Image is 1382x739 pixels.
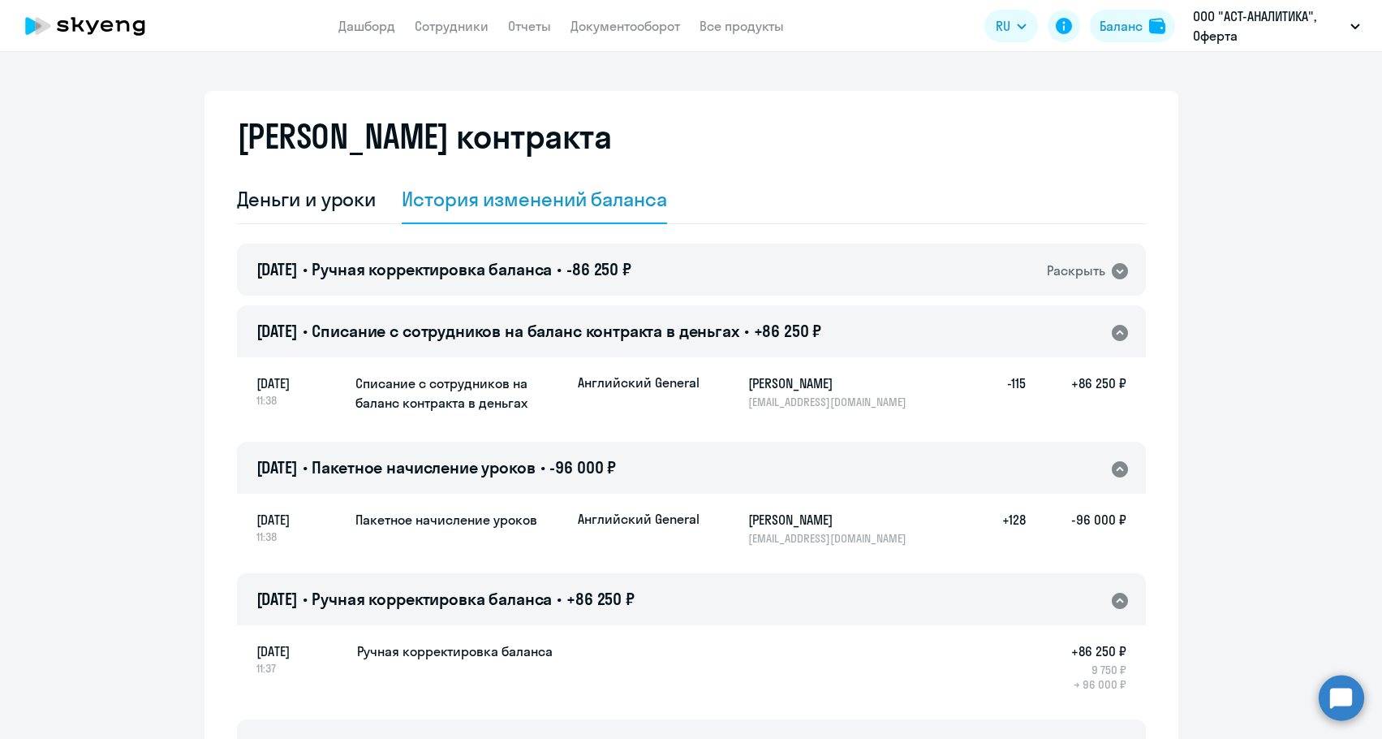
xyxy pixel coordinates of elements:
[312,259,552,279] span: Ручная корректировка баланса
[566,589,635,609] span: +86 250 ₽
[578,510,700,528] p: Английский General
[256,259,298,279] span: [DATE]
[256,374,342,393] span: [DATE]
[549,457,616,478] span: -96 000 ₽
[256,642,344,661] span: [DATE]
[557,589,562,609] span: •
[312,589,552,609] span: Ручная корректировка баланса
[984,10,1038,42] button: RU
[1090,10,1175,42] button: Балансbalance
[566,259,631,279] span: -86 250 ₽
[748,531,915,546] p: [EMAIL_ADDRESS][DOMAIN_NAME]
[256,529,342,544] span: 11:38
[540,457,545,478] span: •
[570,18,680,34] a: Документооборот
[402,186,667,212] div: История изменений баланса
[1047,261,1105,281] div: Раскрыть
[974,510,1026,546] h5: +128
[748,510,915,529] h5: [PERSON_NAME]
[237,117,612,156] h2: [PERSON_NAME] контракта
[415,18,489,34] a: Сотрудники
[338,18,395,34] a: Дашборд
[256,457,298,478] span: [DATE]
[1071,677,1126,692] p: → 96 000 ₽
[557,259,562,279] span: •
[996,16,1010,36] span: RU
[578,374,700,391] p: Английский General
[974,374,1026,409] h5: -115
[744,321,749,341] span: •
[1026,510,1126,546] h5: -96 000 ₽
[303,321,308,341] span: •
[256,661,344,676] span: 11:37
[1071,663,1126,677] p: 9 750 ₽
[312,457,535,478] span: Пакетное начисление уроков
[754,321,822,341] span: +86 250 ₽
[1026,374,1126,409] h5: +86 250 ₽
[256,393,342,408] span: 11:38
[355,374,565,413] h5: Списание с сотрудников на баланс контракта в деньгах
[237,186,377,212] div: Деньги и уроки
[1185,6,1368,45] button: ООО "АСТ-АНАЛИТИКА", Оферта
[303,457,308,478] span: •
[1100,16,1143,36] div: Баланс
[355,510,565,529] h5: Пакетное начисление уроков
[748,395,915,409] p: [EMAIL_ADDRESS][DOMAIN_NAME]
[312,321,738,341] span: Списание с сотрудников на баланс контракта в деньгах
[700,18,784,34] a: Все продукты
[748,374,915,393] h5: [PERSON_NAME]
[1149,18,1165,34] img: balance
[256,321,298,341] span: [DATE]
[256,589,298,609] span: [DATE]
[357,642,553,661] h5: Ручная корректировка баланса
[1193,6,1344,45] p: ООО "АСТ-АНАЛИТИКА", Оферта
[303,589,308,609] span: •
[1071,642,1126,661] h5: +86 250 ₽
[256,510,342,529] span: [DATE]
[303,259,308,279] span: •
[508,18,551,34] a: Отчеты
